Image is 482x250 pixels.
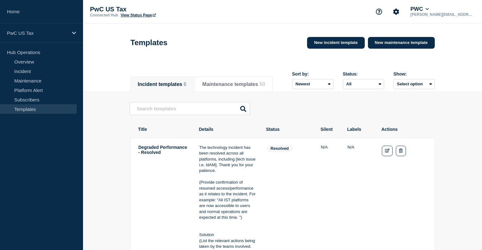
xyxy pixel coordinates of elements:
[183,82,186,87] span: 6
[347,126,371,132] th: Labels
[343,71,384,76] div: Status:
[292,71,333,76] div: Sort by:
[202,82,265,87] button: Maintenance templates 50
[130,102,250,115] input: Search templates
[138,126,189,132] th: Title
[199,126,256,132] th: Details
[394,79,435,89] button: Select option
[199,232,256,238] p: Solution
[409,6,430,12] button: PWC
[368,37,435,49] a: New maintenance template
[394,71,435,76] div: Show:
[409,12,475,17] p: [PERSON_NAME][EMAIL_ADDRESS][DOMAIN_NAME]
[199,180,256,220] p: (Provide confirmation of resumed access/performance as it relates to the incident. For example: “...
[260,82,265,87] span: 50
[138,82,187,87] button: Incident templates 6
[121,13,156,17] a: View Status Page
[381,126,427,132] th: Actions
[292,79,333,89] select: Sort by
[90,6,217,13] p: PwC US Tax
[266,126,310,132] th: Status
[7,30,68,36] p: PwC US Tax
[372,5,386,18] button: Support
[382,146,393,156] a: Edit
[389,5,403,18] button: Account settings
[90,13,118,17] p: Connected Hub
[131,38,168,47] h1: Templates
[307,37,364,49] a: New incident template
[267,145,293,152] span: resolved
[343,79,384,89] select: Status
[199,145,256,174] p: The technology incident has been resolved across all platforms, including [tech issue i.e. IdAM]....
[320,126,337,132] th: Silent
[396,146,406,156] button: Delete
